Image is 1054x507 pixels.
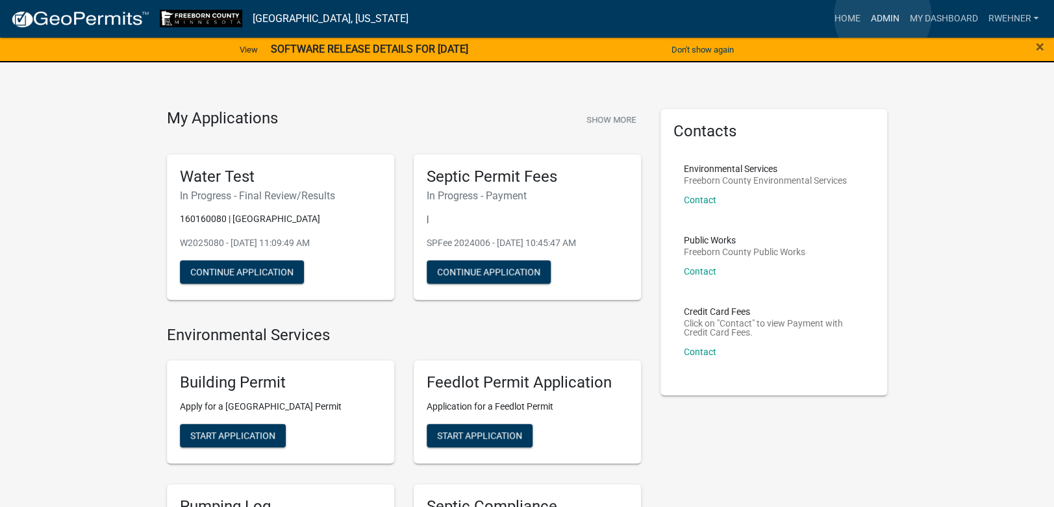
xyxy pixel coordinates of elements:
[427,400,628,414] p: Application for a Feedlot Permit
[684,164,847,173] p: Environmental Services
[427,236,628,250] p: SPFee 2024006 - [DATE] 10:45:47 AM
[234,39,263,60] a: View
[666,39,739,60] button: Don't show again
[190,430,275,441] span: Start Application
[167,326,641,345] h4: Environmental Services
[253,8,408,30] a: [GEOGRAPHIC_DATA], [US_STATE]
[684,307,864,316] p: Credit Card Fees
[904,6,983,31] a: My Dashboard
[684,347,716,357] a: Contact
[829,6,865,31] a: Home
[865,6,904,31] a: Admin
[673,122,875,141] h5: Contacts
[684,236,805,245] p: Public Works
[437,430,522,441] span: Start Application
[427,424,533,447] button: Start Application
[160,10,242,27] img: Freeborn County, Minnesota
[581,109,641,130] button: Show More
[180,373,381,392] h5: Building Permit
[427,190,628,202] h6: In Progress - Payment
[1036,38,1044,56] span: ×
[427,212,628,226] p: |
[180,400,381,414] p: Apply for a [GEOGRAPHIC_DATA] Permit
[180,167,381,186] h5: Water Test
[684,319,864,337] p: Click on "Contact" to view Payment with Credit Card Fees.
[1036,39,1044,55] button: Close
[180,260,304,284] button: Continue Application
[180,236,381,250] p: W2025080 - [DATE] 11:09:49 AM
[180,212,381,226] p: 160160080 | [GEOGRAPHIC_DATA]
[684,247,805,256] p: Freeborn County Public Works
[271,43,468,55] strong: SOFTWARE RELEASE DETAILS FOR [DATE]
[427,260,551,284] button: Continue Application
[684,176,847,185] p: Freeborn County Environmental Services
[180,424,286,447] button: Start Application
[983,6,1044,31] a: rwehner
[684,195,716,205] a: Contact
[427,373,628,392] h5: Feedlot Permit Application
[684,266,716,277] a: Contact
[427,167,628,186] h5: Septic Permit Fees
[167,109,278,129] h4: My Applications
[180,190,381,202] h6: In Progress - Final Review/Results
